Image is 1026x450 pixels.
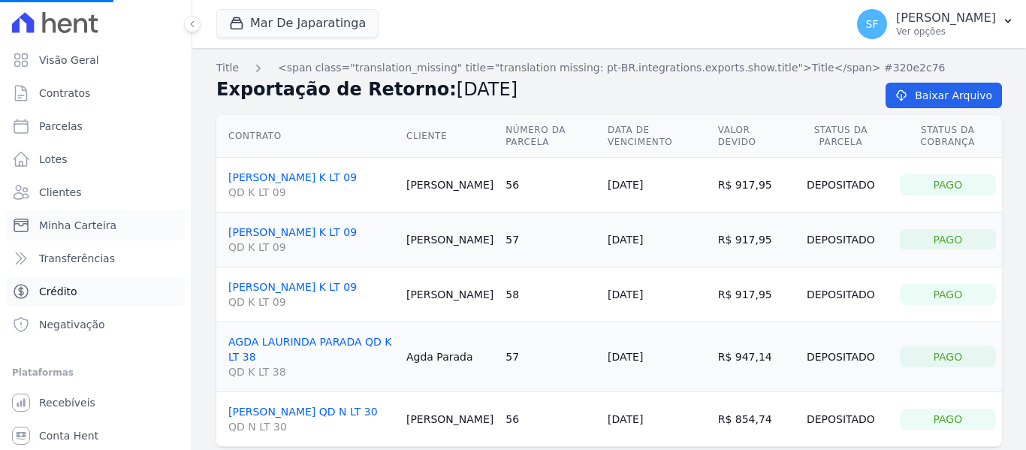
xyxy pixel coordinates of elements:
td: [DATE] [602,213,712,267]
td: [PERSON_NAME] [400,158,499,213]
td: [PERSON_NAME] [400,392,499,447]
td: [PERSON_NAME] [400,213,499,267]
div: Pago [900,229,996,250]
div: Pago [900,284,996,305]
td: R$ 917,95 [712,213,789,267]
div: Depositado [794,174,887,195]
button: SF [PERSON_NAME] Ver opções [845,3,1026,45]
th: Contrato [216,115,400,158]
td: 56 [499,392,602,447]
span: Conta Hent [39,428,98,443]
a: AGDA LAURINDA PARADA QD K LT 38QD K LT 38 [228,336,394,379]
td: R$ 917,95 [712,267,789,322]
td: 57 [499,322,602,392]
span: Crédito [39,284,77,299]
span: Lotes [39,152,68,167]
div: Pago [900,174,996,195]
a: Recebíveis [6,388,186,418]
a: Title [216,60,239,76]
div: Pago [900,346,996,367]
span: QD N LT 30 [228,419,394,434]
a: Negativação [6,310,186,340]
a: [PERSON_NAME] K LT 09QD K LT 09 [228,226,394,255]
a: [PERSON_NAME] K LT 09QD K LT 09 [228,171,394,200]
div: Depositado [794,346,887,367]
div: Depositado [794,229,887,250]
nav: Breadcrumb [216,60,1002,76]
span: Clientes [39,185,81,200]
span: QD K LT 09 [228,294,394,310]
span: QD K LT 09 [228,185,394,200]
span: Minha Carteira [39,218,116,233]
a: Baixar Arquivo [886,83,1002,108]
td: [DATE] [602,392,712,447]
span: Visão Geral [39,53,99,68]
span: Transferências [39,251,115,266]
div: Depositado [794,409,887,430]
a: Contratos [6,78,186,108]
a: [PERSON_NAME] QD N LT 30QD N LT 30 [228,406,394,434]
td: 56 [499,158,602,213]
a: <span class="translation_missing" title="translation missing: pt-BR.integrations.exports.show.tit... [278,60,945,76]
td: R$ 917,95 [712,158,789,213]
a: Transferências [6,243,186,273]
span: Contratos [39,86,90,101]
span: Parcelas [39,119,83,134]
span: [DATE] [457,79,518,100]
a: Parcelas [6,111,186,141]
a: [PERSON_NAME] K LT 09QD K LT 09 [228,281,394,310]
th: Valor devido [712,115,789,158]
button: Mar De Japaratinga [216,9,379,38]
p: Ver opções [896,26,996,38]
th: Data de Vencimento [602,115,712,158]
th: Status da Cobrança [894,115,1002,158]
td: [DATE] [602,267,712,322]
td: 57 [499,213,602,267]
a: Visão Geral [6,45,186,75]
td: Agda Parada [400,322,499,392]
span: translation missing: pt-BR.integrations.exports.index.title [216,62,239,74]
span: Negativação [39,317,105,332]
th: Status da Parcela [788,115,893,158]
p: [PERSON_NAME] [896,11,996,26]
span: QD K LT 38 [228,364,394,379]
a: Crédito [6,276,186,307]
a: Lotes [6,144,186,174]
span: QD K LT 09 [228,240,394,255]
h2: Exportação de Retorno: [216,76,862,103]
span: Recebíveis [39,395,95,410]
td: [DATE] [602,322,712,392]
td: [PERSON_NAME] [400,267,499,322]
th: Número da Parcela [499,115,602,158]
td: [DATE] [602,158,712,213]
td: R$ 854,74 [712,392,789,447]
a: Clientes [6,177,186,207]
td: 58 [499,267,602,322]
span: SF [866,19,879,29]
div: Plataformas [12,364,180,382]
div: Depositado [794,284,887,305]
td: R$ 947,14 [712,322,789,392]
a: Minha Carteira [6,210,186,240]
th: Cliente [400,115,499,158]
div: Pago [900,409,996,430]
